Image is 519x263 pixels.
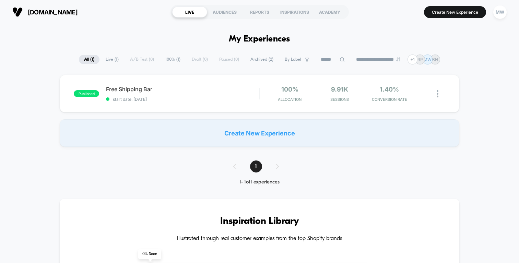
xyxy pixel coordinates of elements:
div: ACADEMY [312,7,347,17]
p: RP [417,57,423,62]
span: Archived ( 2 ) [245,55,279,64]
span: CONVERSION RATE [366,97,413,102]
p: BH [432,57,438,62]
div: LIVE [172,7,207,17]
img: close [437,90,438,97]
button: [DOMAIN_NAME] [10,7,80,17]
span: 100% ( 1 ) [160,55,186,64]
h4: Illustrated through real customer examples from the top Shopify brands [80,236,439,242]
span: Sessions [317,97,363,102]
span: 0 % Seen [138,249,161,259]
span: Free Shipping Bar [106,86,259,93]
div: + 1 [408,55,417,64]
span: 9.91k [331,86,348,93]
img: end [396,57,400,61]
span: start date: [DATE] [106,97,259,102]
div: Create New Experience [60,119,459,147]
span: 1 [250,160,262,172]
div: MW [493,5,507,19]
span: 1.40% [380,86,399,93]
button: MW [491,5,509,19]
span: Live ( 1 ) [101,55,124,64]
h1: My Experiences [229,34,290,44]
button: Create New Experience [424,6,486,18]
span: All ( 1 ) [79,55,99,64]
span: 100% [281,86,298,93]
h3: Inspiration Library [80,216,439,227]
p: MW [424,57,432,62]
span: published [74,90,99,97]
span: [DOMAIN_NAME] [28,9,78,16]
div: INSPIRATIONS [277,7,312,17]
span: By Label [285,57,301,62]
div: 1 - 1 of 1 experiences [226,179,293,185]
div: REPORTS [242,7,277,17]
img: Visually logo [12,7,23,17]
span: Allocation [278,97,302,102]
div: AUDIENCES [207,7,242,17]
